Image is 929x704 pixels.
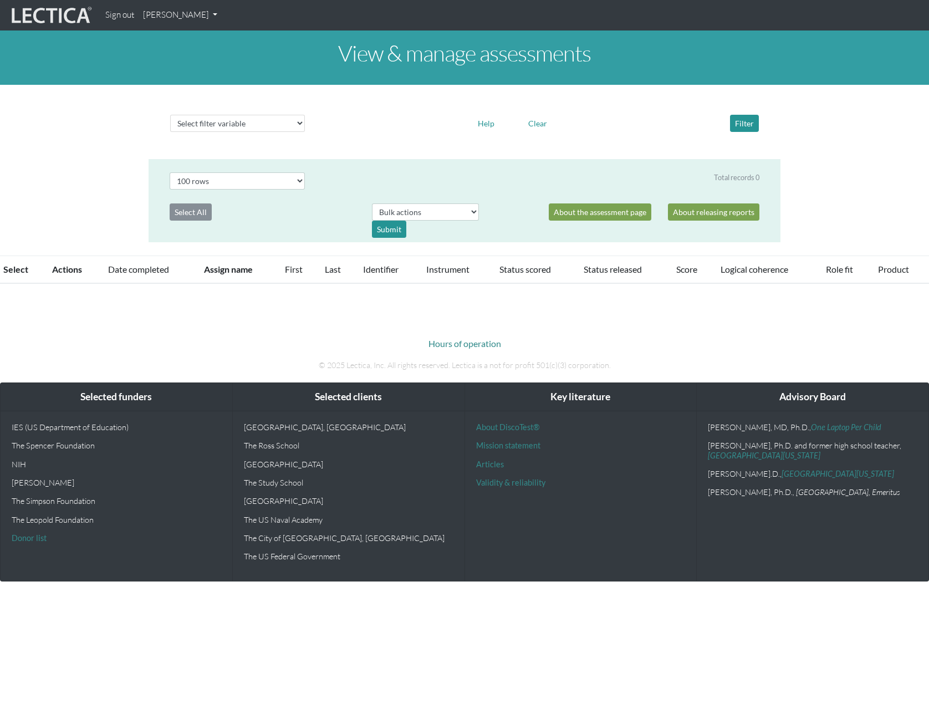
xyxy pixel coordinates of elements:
[476,422,539,432] a: About DiscoTest®
[782,469,894,478] a: [GEOGRAPHIC_DATA][US_STATE]
[465,383,697,411] div: Key literature
[708,469,917,478] p: [PERSON_NAME].D.,
[12,478,221,487] p: [PERSON_NAME]
[476,478,545,487] a: Validity & reliability
[428,338,501,349] a: Hours of operation
[697,383,928,411] div: Advisory Board
[45,256,101,284] th: Actions
[108,264,169,274] a: Date completed
[708,487,917,497] p: [PERSON_NAME], Ph.D.
[1,383,232,411] div: Selected funders
[730,115,759,132] button: Filter
[244,441,453,450] p: The Ross School
[12,533,47,543] a: Donor list
[668,203,759,221] a: About releasing reports
[244,496,453,506] p: [GEOGRAPHIC_DATA]
[708,451,820,460] a: [GEOGRAPHIC_DATA][US_STATE]
[12,496,221,506] p: The Simpson Foundation
[12,422,221,432] p: IES (US Department of Education)
[244,460,453,469] p: [GEOGRAPHIC_DATA]
[139,4,222,26] a: [PERSON_NAME]
[523,115,552,132] button: Clear
[233,383,465,411] div: Selected clients
[549,203,651,221] a: About the assessment page
[476,460,504,469] a: Articles
[197,256,278,284] th: Assign name
[708,441,917,460] p: [PERSON_NAME], Ph.D. and former high school teacher,
[826,264,853,274] a: Role fit
[12,515,221,524] p: The Leopold Foundation
[170,203,212,221] button: Select All
[285,264,303,274] a: First
[476,441,540,450] a: Mission statement
[426,264,469,274] a: Instrument
[244,478,453,487] p: The Study School
[244,552,453,561] p: The US Federal Government
[584,264,642,274] a: Status released
[12,460,221,469] p: NIH
[372,221,406,238] div: Submit
[721,264,788,274] a: Logical coherence
[12,441,221,450] p: The Spencer Foundation
[473,115,499,132] button: Help
[793,487,900,497] em: , [GEOGRAPHIC_DATA], Emeritus
[9,5,92,26] img: lecticalive
[363,264,399,274] a: Identifier
[157,359,772,371] p: © 2025 Lectica, Inc. All rights reserved. Lectica is a not for profit 501(c)(3) corporation.
[325,264,341,274] a: Last
[676,264,697,274] a: Score
[499,264,551,274] a: Status scored
[811,422,881,432] a: One Laptop Per Child
[101,4,139,26] a: Sign out
[244,533,453,543] p: The City of [GEOGRAPHIC_DATA], [GEOGRAPHIC_DATA]
[878,264,909,274] a: Product
[244,515,453,524] p: The US Naval Academy
[708,422,917,432] p: [PERSON_NAME], MD, Ph.D.,
[714,172,759,183] div: Total records 0
[473,117,499,127] a: Help
[244,422,453,432] p: [GEOGRAPHIC_DATA], [GEOGRAPHIC_DATA]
